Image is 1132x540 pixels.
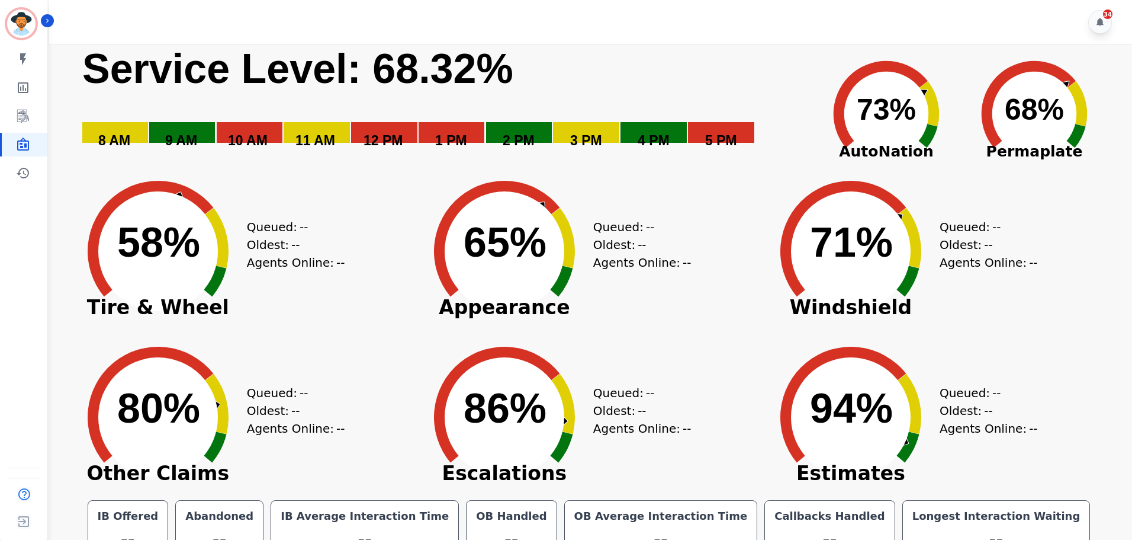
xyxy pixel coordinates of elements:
[82,46,513,92] text: Service Level: 68.32%
[810,385,893,432] text: 94%
[992,218,1001,236] span: --
[247,384,336,402] div: Queued:
[762,468,940,480] span: Estimates
[593,218,682,236] div: Queued:
[247,218,336,236] div: Queued:
[593,254,694,271] div: Agents Online:
[570,133,602,148] text: 3 PM
[474,508,549,525] div: OB Handled
[165,133,197,148] text: 9 AM
[247,402,336,420] div: Oldest:
[300,384,308,402] span: --
[291,236,300,254] span: --
[772,508,887,525] div: Callbacks Handled
[416,302,593,314] span: Appearance
[593,384,682,402] div: Queued:
[464,219,546,266] text: 65%
[247,254,348,271] div: Agents Online:
[992,384,1001,402] span: --
[812,140,960,163] span: AutoNation
[810,219,893,266] text: 71%
[940,402,1028,420] div: Oldest:
[984,402,992,420] span: --
[638,236,646,254] span: --
[1029,254,1037,271] span: --
[646,218,654,236] span: --
[435,133,467,148] text: 1 PM
[762,302,940,314] span: Windshield
[940,218,1028,236] div: Queued:
[646,384,654,402] span: --
[336,254,345,271] span: --
[336,420,345,437] span: --
[683,420,691,437] span: --
[183,508,256,525] div: Abandoned
[98,133,130,148] text: 8 AM
[638,402,646,420] span: --
[984,236,992,254] span: --
[910,508,1083,525] div: Longest Interaction Waiting
[278,508,451,525] div: IB Average Interaction Time
[464,385,546,432] text: 86%
[69,468,247,480] span: Other Claims
[572,508,750,525] div: OB Average Interaction Time
[1103,9,1112,19] div: 34
[503,133,535,148] text: 2 PM
[593,420,694,437] div: Agents Online:
[291,402,300,420] span: --
[69,302,247,314] span: Tire & Wheel
[247,420,348,437] div: Agents Online:
[593,236,682,254] div: Oldest:
[295,133,335,148] text: 11 AM
[940,420,1040,437] div: Agents Online:
[117,219,200,266] text: 58%
[1005,93,1064,126] text: 68%
[940,254,1040,271] div: Agents Online:
[117,385,200,432] text: 80%
[683,254,691,271] span: --
[940,384,1028,402] div: Queued:
[228,133,268,148] text: 10 AM
[1029,420,1037,437] span: --
[247,236,336,254] div: Oldest:
[95,508,161,525] div: IB Offered
[81,44,810,165] svg: Service Level: 0%
[364,133,403,148] text: 12 PM
[638,133,670,148] text: 4 PM
[705,133,737,148] text: 5 PM
[7,9,36,38] img: Bordered avatar
[416,468,593,480] span: Escalations
[857,93,916,126] text: 73%
[940,236,1028,254] div: Oldest:
[300,218,308,236] span: --
[960,140,1108,163] span: Permaplate
[593,402,682,420] div: Oldest:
